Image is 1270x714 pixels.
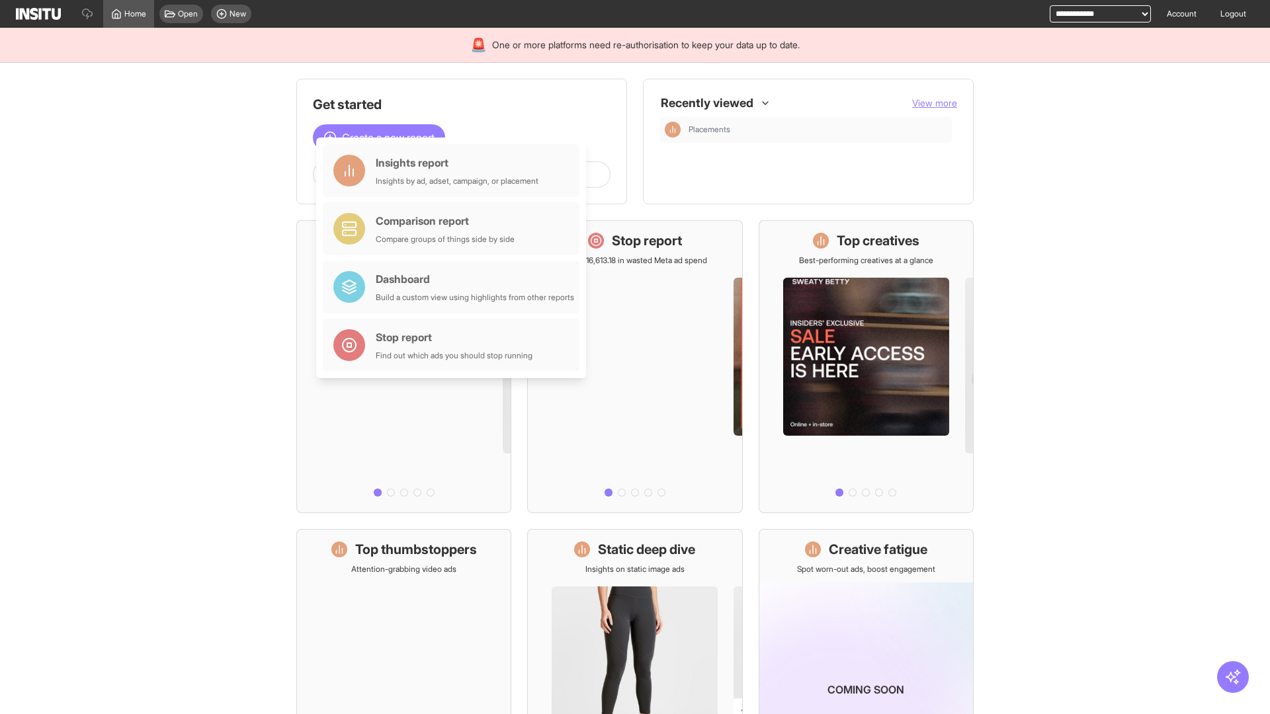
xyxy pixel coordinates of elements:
[355,540,477,559] h1: Top thumbstoppers
[376,176,538,186] div: Insights by ad, adset, campaign, or placement
[492,38,800,52] span: One or more platforms need re-authorisation to keep your data up to date.
[376,271,574,287] div: Dashboard
[527,220,742,513] a: Stop reportSave £16,613.18 in wasted Meta ad spend
[342,130,435,145] span: Create a new report
[351,564,456,575] p: Attention-grabbing video ads
[799,255,933,266] p: Best-performing creatives at a glance
[230,9,246,19] span: New
[124,9,146,19] span: Home
[585,564,685,575] p: Insights on static image ads
[612,231,682,250] h1: Stop report
[376,329,532,345] div: Stop report
[178,9,198,19] span: Open
[376,213,515,229] div: Comparison report
[689,124,730,135] span: Placements
[376,292,574,303] div: Build a custom view using highlights from other reports
[912,97,957,108] span: View more
[313,95,611,114] h1: Get started
[470,36,487,54] div: 🚨
[562,255,707,266] p: Save £16,613.18 in wasted Meta ad spend
[759,220,974,513] a: Top creativesBest-performing creatives at a glance
[689,124,947,135] span: Placements
[16,8,61,20] img: Logo
[376,350,532,361] div: Find out which ads you should stop running
[665,122,681,138] div: Insights
[598,540,695,559] h1: Static deep dive
[376,234,515,245] div: Compare groups of things side by side
[313,124,445,151] button: Create a new report
[912,97,957,110] button: View more
[376,155,538,171] div: Insights report
[837,231,919,250] h1: Top creatives
[296,220,511,513] a: What's live nowSee all active ads instantly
